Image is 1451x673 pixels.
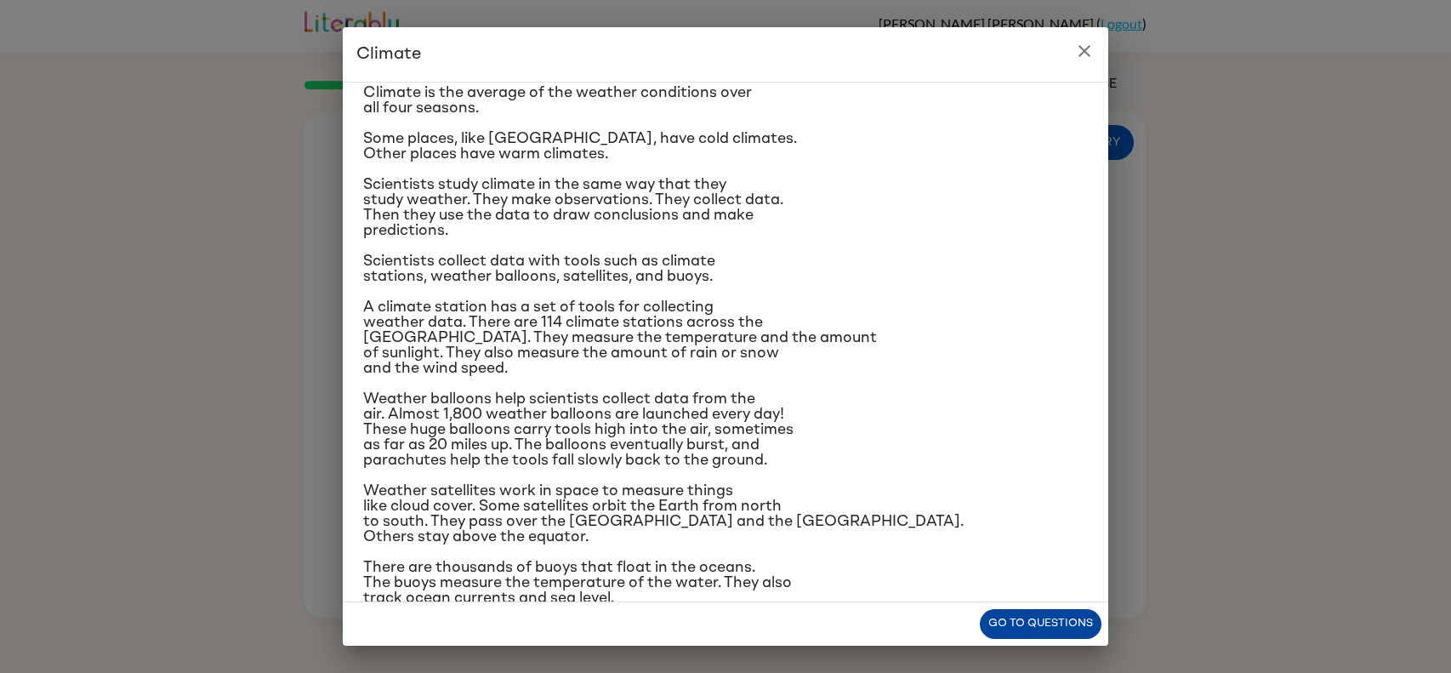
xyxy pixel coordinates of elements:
button: Go to questions [980,609,1101,639]
span: Scientists collect data with tools such as climate stations, weather balloons, satellites, and bu... [363,254,715,284]
span: Weather balloons help scientists collect data from the air. Almost 1,800 weather balloons are lau... [363,391,794,468]
button: close [1067,34,1101,68]
span: Some places, like [GEOGRAPHIC_DATA], have cold climates. Other places have warm climates. [363,131,797,162]
span: A climate station has a set of tools for collecting weather data. There are 114 climate stations ... [363,299,877,376]
span: There are thousands of buoys that float in the oceans. The buoys measure the temperature of the w... [363,560,792,606]
span: Weather satellites work in space to measure things like cloud cover. Some satellites orbit the Ea... [363,483,964,545]
span: Climate is the average of the weather conditions over all four seasons. [363,85,752,116]
h2: Climate [343,27,1108,82]
span: Scientists study climate in the same way that they study weather. They make observations. They co... [363,177,783,238]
